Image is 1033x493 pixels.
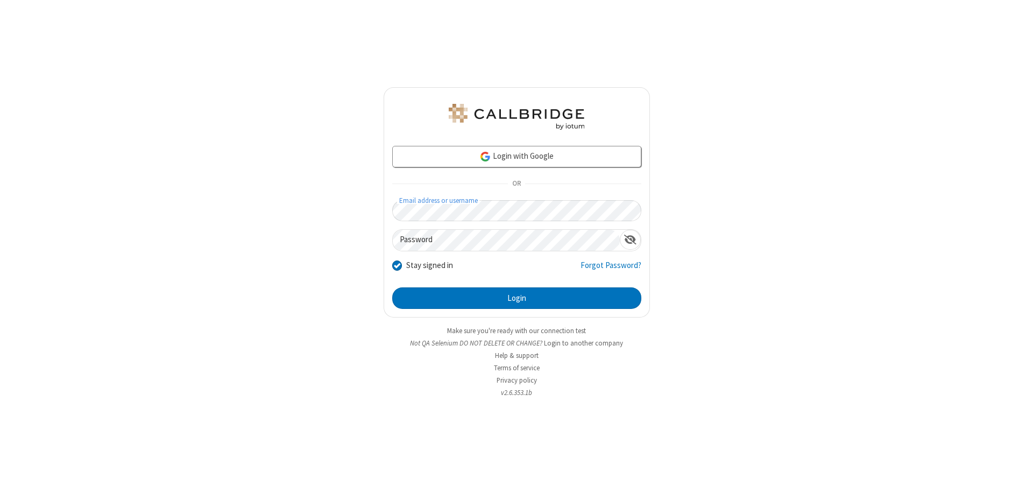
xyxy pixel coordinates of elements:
a: Login with Google [392,146,641,167]
a: Help & support [495,351,539,360]
span: OR [508,177,525,192]
a: Privacy policy [497,376,537,385]
label: Stay signed in [406,259,453,272]
img: google-icon.png [479,151,491,163]
button: Login [392,287,641,309]
img: QA Selenium DO NOT DELETE OR CHANGE [447,104,586,130]
input: Email address or username [392,200,641,221]
a: Forgot Password? [581,259,641,280]
input: Password [393,230,620,251]
a: Terms of service [494,363,540,372]
li: v2.6.353.1b [384,388,650,398]
div: Show password [620,230,641,250]
button: Login to another company [544,338,623,348]
li: Not QA Selenium DO NOT DELETE OR CHANGE? [384,338,650,348]
a: Make sure you're ready with our connection test [447,326,586,335]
